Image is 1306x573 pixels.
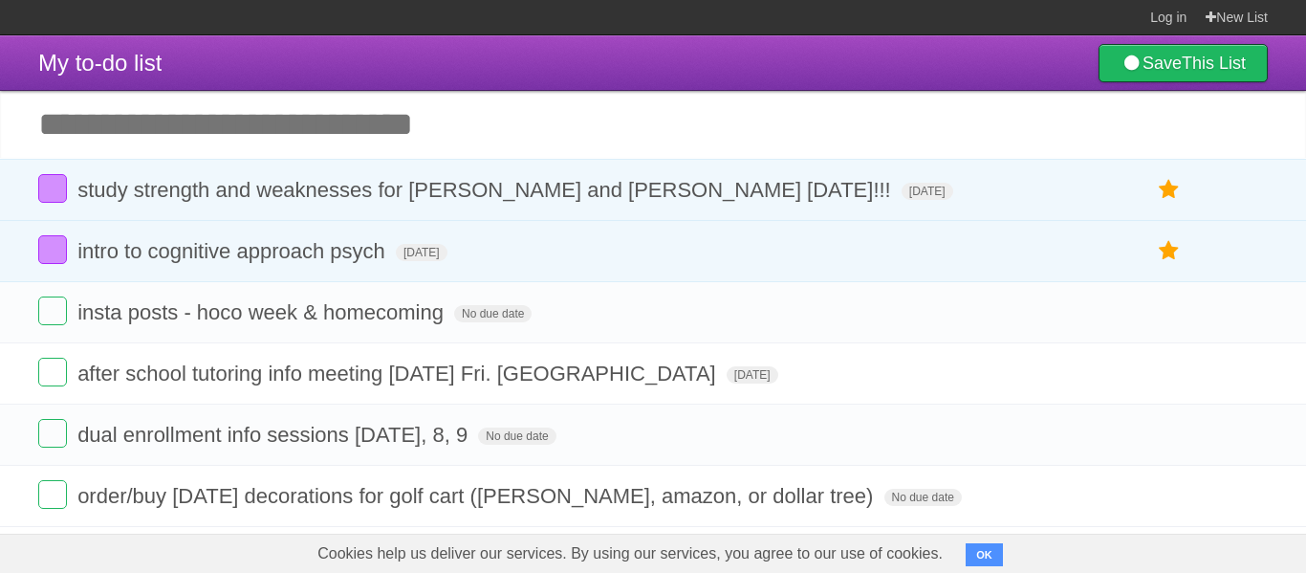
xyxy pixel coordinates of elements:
span: [DATE] [902,183,953,200]
span: dual enrollment info sessions [DATE], 8, 9 [77,423,472,447]
a: SaveThis List [1099,44,1268,82]
span: No due date [884,489,962,506]
label: Done [38,174,67,203]
button: OK [966,543,1003,566]
span: after school tutoring info meeting [DATE] Fri. [GEOGRAPHIC_DATA] [77,362,721,386]
span: study strength and weaknesses for [PERSON_NAME] and [PERSON_NAME] [DATE]!!! [77,178,896,202]
span: order/buy [DATE] decorations for golf cart ([PERSON_NAME], amazon, or dollar tree) [77,484,878,508]
span: [DATE] [396,244,447,261]
span: No due date [478,428,555,445]
label: Done [38,297,67,325]
label: Done [38,358,67,386]
span: No due date [454,305,532,322]
label: Done [38,419,67,448]
span: My to-do list [38,50,162,76]
label: Star task [1151,174,1187,206]
span: intro to cognitive approach psych [77,239,390,263]
label: Star task [1151,235,1187,267]
span: insta posts - hoco week & homecoming [77,300,448,324]
span: [DATE] [727,366,778,384]
span: Cookies help us deliver our services. By using our services, you agree to our use of cookies. [298,535,962,573]
label: Done [38,235,67,264]
b: This List [1182,54,1246,73]
label: Done [38,480,67,509]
